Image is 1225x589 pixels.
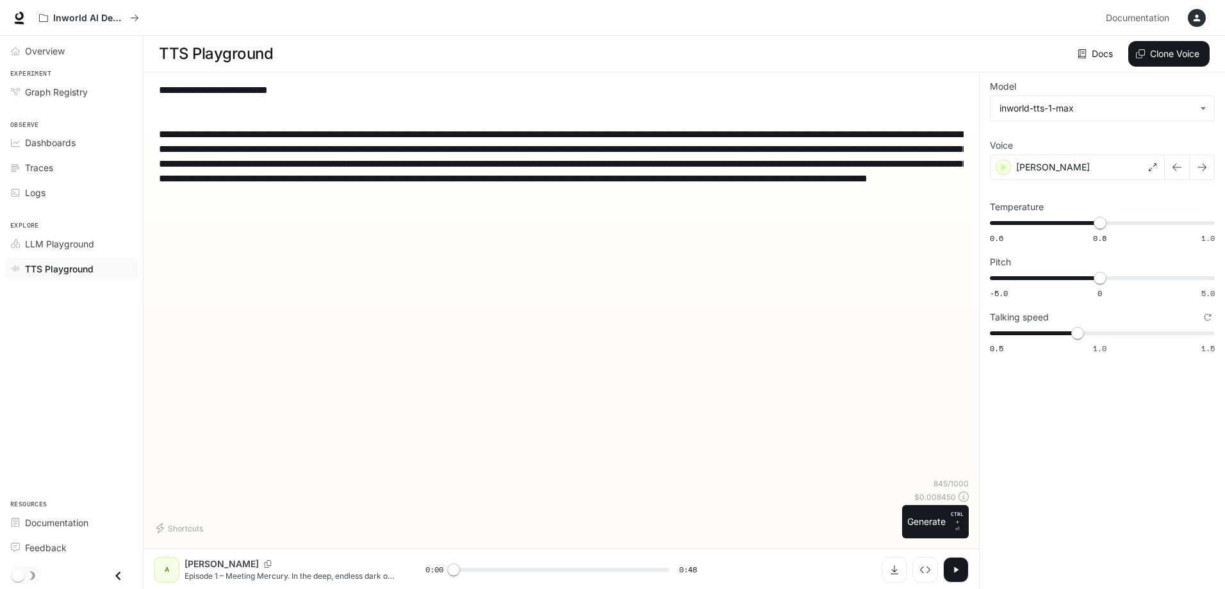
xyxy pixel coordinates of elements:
button: All workspaces [33,5,145,31]
p: Voice [990,141,1013,150]
a: TTS Playground [5,258,138,280]
p: [PERSON_NAME] [185,558,259,570]
span: Traces [25,161,53,174]
button: Shortcuts [154,518,208,538]
span: 0 [1098,288,1102,299]
span: Logs [25,186,45,199]
button: Clone Voice [1128,41,1210,67]
span: LLM Playground [25,237,94,251]
span: 1.0 [1093,343,1106,354]
span: 1.0 [1201,233,1215,244]
button: Copy Voice ID [259,560,277,568]
p: [PERSON_NAME] [1016,161,1090,174]
a: Overview [5,40,138,62]
span: 0.8 [1093,233,1106,244]
span: Dashboards [25,136,76,149]
p: Pitch [990,258,1011,267]
span: Overview [25,44,65,58]
p: Episode 1 – Meeting Mercury. In the deep, endless dark of space, a small world races around our s... [185,570,395,581]
span: Documentation [25,516,88,529]
button: Download audio [882,557,907,583]
p: 845 / 1000 [933,478,969,489]
p: Temperature [990,203,1044,212]
a: Docs [1075,41,1118,67]
div: A [156,560,177,580]
h1: TTS Playground [159,41,273,67]
span: -5.0 [990,288,1008,299]
button: Reset to default [1201,310,1215,324]
span: 0.5 [990,343,1003,354]
button: GenerateCTRL +⏎ [902,505,969,538]
span: Dark mode toggle [12,568,24,582]
p: Model [990,82,1016,91]
span: TTS Playground [25,262,94,276]
a: Traces [5,156,138,179]
div: inworld-tts-1-max [999,102,1194,115]
p: Inworld AI Demos [53,13,125,24]
a: Feedback [5,536,138,559]
span: 0:48 [679,563,697,576]
a: Dashboards [5,131,138,154]
button: Close drawer [104,563,133,589]
span: 5.0 [1201,288,1215,299]
button: Inspect [912,557,938,583]
p: CTRL + [951,510,964,526]
a: Graph Registry [5,81,138,103]
span: 1.5 [1201,343,1215,354]
p: Talking speed [990,313,1049,322]
a: Documentation [5,511,138,534]
a: Documentation [1101,5,1179,31]
p: $ 0.008450 [914,492,956,502]
a: Logs [5,181,138,204]
p: ⏎ [951,510,964,533]
span: 0:00 [425,563,443,576]
div: inworld-tts-1-max [991,96,1214,120]
span: Feedback [25,541,67,554]
span: Graph Registry [25,85,88,99]
span: 0.6 [990,233,1003,244]
a: LLM Playground [5,233,138,255]
span: Documentation [1106,10,1169,26]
